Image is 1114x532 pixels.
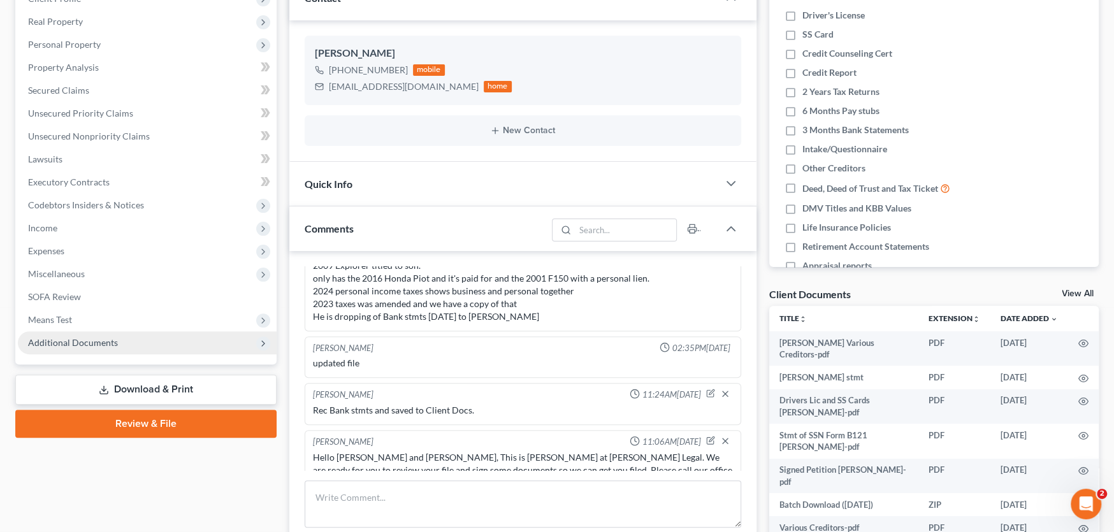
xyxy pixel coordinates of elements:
input: Search... [575,219,676,241]
span: Comments [305,222,354,234]
td: Batch Download ([DATE]) [769,493,919,516]
div: mobile [413,64,445,76]
span: Codebtors Insiders & Notices [28,199,144,210]
span: 2 Years Tax Returns [802,85,879,98]
span: Unsecured Nonpriority Claims [28,131,150,141]
td: [DATE] [990,389,1068,424]
div: [EMAIL_ADDRESS][DOMAIN_NAME] [329,80,479,93]
td: [DATE] [990,331,1068,366]
span: Expenses [28,245,64,256]
span: 2 [1097,489,1107,499]
td: [PERSON_NAME] stmt [769,366,919,389]
div: [PERSON_NAME] [313,389,373,401]
a: Extensionunfold_more [929,313,980,323]
span: 02:35PM[DATE] [672,342,730,354]
span: Quick Info [305,178,352,190]
td: PDF [918,366,990,389]
span: SOFA Review [28,291,81,302]
td: [DATE] [990,424,1068,459]
div: Rec Bank stmts and saved to Client Docs. [313,404,733,417]
a: Unsecured Priority Claims [18,102,277,125]
a: SOFA Review [18,285,277,308]
span: Means Test [28,314,72,325]
a: Lawsuits [18,148,277,171]
span: 11:24AM[DATE] [642,389,701,401]
div: [PERSON_NAME] [315,46,731,61]
span: Credit Counseling Cert [802,47,892,60]
td: [DATE] [990,493,1068,516]
span: Executory Contracts [28,176,110,187]
td: Stmt of SSN Form B121 [PERSON_NAME]-pdf [769,424,919,459]
td: [PERSON_NAME] Various Creditors-pdf [769,331,919,366]
span: Driver's License [802,9,865,22]
span: 3 Months Bank Statements [802,124,909,136]
a: View All [1062,289,1094,298]
span: Unsecured Priority Claims [28,108,133,119]
div: Hello [PERSON_NAME] and [PERSON_NAME], This is [PERSON_NAME] at [PERSON_NAME] Legal. We are ready... [313,451,733,489]
span: Property Analysis [28,62,99,73]
span: 6 Months Pay stubs [802,104,879,117]
div: [PERSON_NAME] [313,342,373,354]
span: Appraisal reports [802,259,872,272]
span: Additional Documents [28,337,118,348]
td: Drivers Lic and SS Cards [PERSON_NAME]-pdf [769,389,919,424]
span: Secured Claims [28,85,89,96]
i: unfold_more [799,315,807,323]
span: Retirement Account Statements [802,240,929,253]
div: Client Documents [769,287,851,301]
div: [PHONE_NUMBER] [329,64,408,76]
td: Signed Petition [PERSON_NAME]-pdf [769,459,919,494]
span: Intake/Questionnaire [802,143,887,155]
iframe: Intercom live chat [1071,489,1101,519]
a: Unsecured Nonpriority Claims [18,125,277,148]
span: Credit Report [802,66,857,79]
div: home [484,81,512,92]
a: Executory Contracts [18,171,277,194]
span: Life Insurance Policies [802,221,891,234]
td: PDF [918,424,990,459]
span: 11:06AM[DATE] [642,436,701,448]
div: updated file [313,357,733,370]
span: Income [28,222,57,233]
span: Deed, Deed of Trust and Tax Ticket [802,182,938,195]
span: SS Card [802,28,834,41]
span: Other Creditors [802,162,865,175]
td: [DATE] [990,366,1068,389]
a: Property Analysis [18,56,277,79]
i: unfold_more [973,315,980,323]
td: PDF [918,459,990,494]
span: Real Property [28,16,83,27]
td: [DATE] [990,459,1068,494]
span: Lawsuits [28,154,62,164]
div: [PERSON_NAME] [313,436,373,449]
td: ZIP [918,493,990,516]
a: Secured Claims [18,79,277,102]
a: Download & Print [15,375,277,405]
a: Date Added expand_more [1001,313,1058,323]
td: PDF [918,331,990,366]
span: DMV Titles and KBB Values [802,202,911,215]
i: expand_more [1050,315,1058,323]
a: Review & File [15,410,277,438]
button: New Contact [315,126,731,136]
td: PDF [918,389,990,424]
a: Titleunfold_more [779,313,807,323]
span: Miscellaneous [28,268,85,279]
span: Personal Property [28,39,101,50]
